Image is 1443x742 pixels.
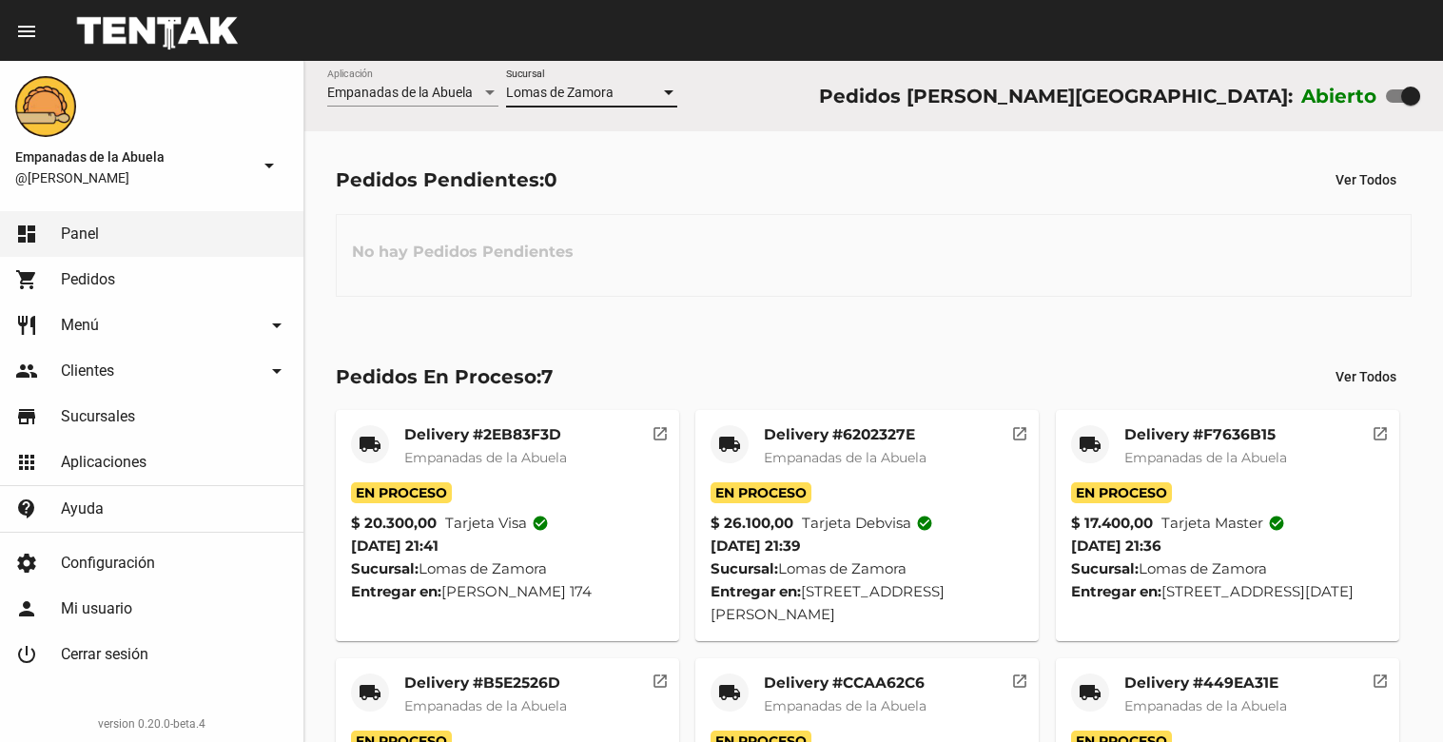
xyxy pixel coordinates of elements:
[532,515,549,532] mat-icon: check_circle
[404,697,567,714] span: Empanadas de la Abuela
[15,714,288,733] div: version 0.20.0-beta.4
[61,499,104,518] span: Ayuda
[61,225,99,244] span: Panel
[802,512,933,535] span: Tarjeta debvisa
[61,645,148,664] span: Cerrar sesión
[15,597,38,620] mat-icon: person
[15,76,76,137] img: f0136945-ed32-4f7c-91e3-a375bc4bb2c5.png
[15,405,38,428] mat-icon: store
[506,85,614,100] span: Lomas de Zamora
[711,582,801,600] strong: Entregar en:
[1011,670,1028,687] mat-icon: open_in_new
[15,552,38,575] mat-icon: settings
[1079,681,1102,704] mat-icon: local_shipping
[15,146,250,168] span: Empanadas de la Abuela
[258,154,281,177] mat-icon: arrow_drop_down
[15,451,38,474] mat-icon: apps
[404,674,567,693] mat-card-title: Delivery #B5E2526D
[351,559,419,577] strong: Sucursal:
[1161,512,1285,535] span: Tarjeta master
[711,512,793,535] strong: $ 26.100,00
[15,268,38,291] mat-icon: shopping_cart
[15,223,38,245] mat-icon: dashboard
[1124,697,1287,714] span: Empanadas de la Abuela
[15,498,38,520] mat-icon: contact_support
[61,554,155,573] span: Configuración
[711,559,778,577] strong: Sucursal:
[15,643,38,666] mat-icon: power_settings_new
[404,449,567,466] span: Empanadas de la Abuela
[351,582,441,600] strong: Entregar en:
[1071,557,1384,580] div: Lomas de Zamora
[1320,163,1412,197] button: Ver Todos
[1372,422,1389,439] mat-icon: open_in_new
[916,515,933,532] mat-icon: check_circle
[764,697,926,714] span: Empanadas de la Abuela
[652,670,669,687] mat-icon: open_in_new
[1336,369,1396,384] span: Ver Todos
[764,449,926,466] span: Empanadas de la Abuela
[711,537,801,555] span: [DATE] 21:39
[1071,559,1139,577] strong: Sucursal:
[764,674,926,693] mat-card-title: Delivery #CCAA62C6
[15,168,250,187] span: @[PERSON_NAME]
[61,270,115,289] span: Pedidos
[711,580,1024,626] div: [STREET_ADDRESS][PERSON_NAME]
[1124,425,1287,444] mat-card-title: Delivery #F7636B15
[541,365,553,388] span: 7
[1011,422,1028,439] mat-icon: open_in_new
[652,422,669,439] mat-icon: open_in_new
[1124,674,1287,693] mat-card-title: Delivery #449EA31E
[336,165,557,195] div: Pedidos Pendientes:
[265,314,288,337] mat-icon: arrow_drop_down
[61,453,146,472] span: Aplicaciones
[351,580,664,603] div: [PERSON_NAME] 174
[15,20,38,43] mat-icon: menu
[445,512,549,535] span: Tarjeta visa
[764,425,926,444] mat-card-title: Delivery #6202327E
[351,512,437,535] strong: $ 20.300,00
[1071,482,1172,503] span: En Proceso
[1071,537,1161,555] span: [DATE] 21:36
[544,168,557,191] span: 0
[61,599,132,618] span: Mi usuario
[15,314,38,337] mat-icon: restaurant
[351,482,452,503] span: En Proceso
[718,681,741,704] mat-icon: local_shipping
[1301,81,1377,111] label: Abierto
[1320,360,1412,394] button: Ver Todos
[337,224,589,281] h3: No hay Pedidos Pendientes
[1124,449,1287,466] span: Empanadas de la Abuela
[1363,666,1424,723] iframe: chat widget
[1079,433,1102,456] mat-icon: local_shipping
[327,85,473,100] span: Empanadas de la Abuela
[404,425,567,444] mat-card-title: Delivery #2EB83F3D
[15,360,38,382] mat-icon: people
[711,557,1024,580] div: Lomas de Zamora
[1071,580,1384,603] div: [STREET_ADDRESS][DATE]
[61,361,114,381] span: Clientes
[711,482,811,503] span: En Proceso
[1268,515,1285,532] mat-icon: check_circle
[1336,172,1396,187] span: Ver Todos
[1071,512,1153,535] strong: $ 17.400,00
[351,537,439,555] span: [DATE] 21:41
[61,407,135,426] span: Sucursales
[336,361,553,392] div: Pedidos En Proceso:
[359,681,381,704] mat-icon: local_shipping
[359,433,381,456] mat-icon: local_shipping
[351,557,664,580] div: Lomas de Zamora
[1071,582,1161,600] strong: Entregar en:
[819,81,1293,111] div: Pedidos [PERSON_NAME][GEOGRAPHIC_DATA]:
[61,316,99,335] span: Menú
[718,433,741,456] mat-icon: local_shipping
[265,360,288,382] mat-icon: arrow_drop_down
